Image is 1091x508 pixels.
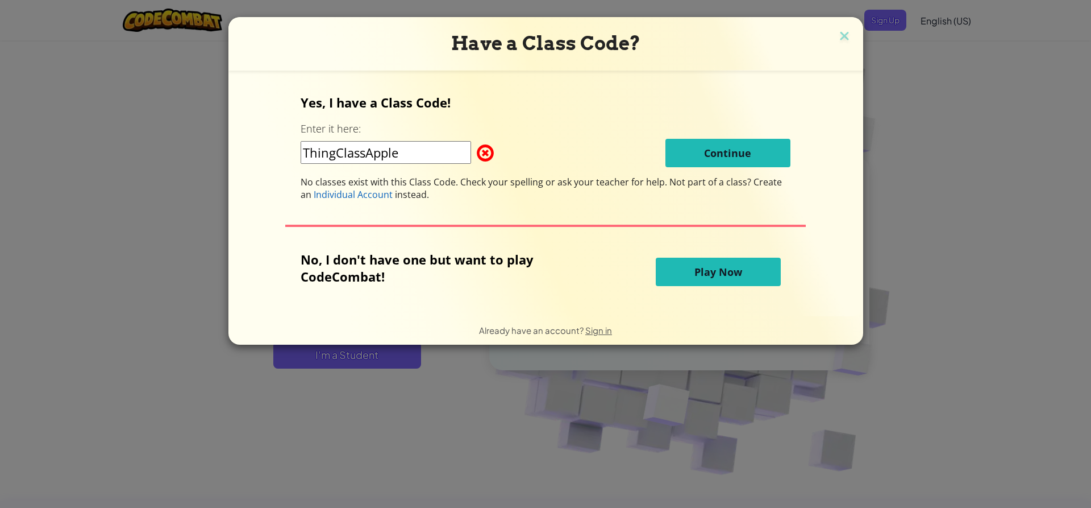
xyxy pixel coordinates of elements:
[301,176,669,188] span: No classes exist with this Class Code. Check your spelling or ask your teacher for help.
[301,176,782,201] span: Not part of a class? Create an
[301,94,790,111] p: Yes, I have a Class Code!
[665,139,790,167] button: Continue
[479,325,585,336] span: Already have an account?
[656,258,781,286] button: Play Now
[451,32,640,55] span: Have a Class Code?
[837,28,852,46] img: close icon
[314,188,393,201] span: Individual Account
[694,265,742,279] span: Play Now
[301,122,361,136] label: Enter it here:
[301,251,589,285] p: No, I don't have one but want to play CodeCombat!
[704,146,751,160] span: Continue
[585,325,612,336] a: Sign in
[393,188,429,201] span: instead.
